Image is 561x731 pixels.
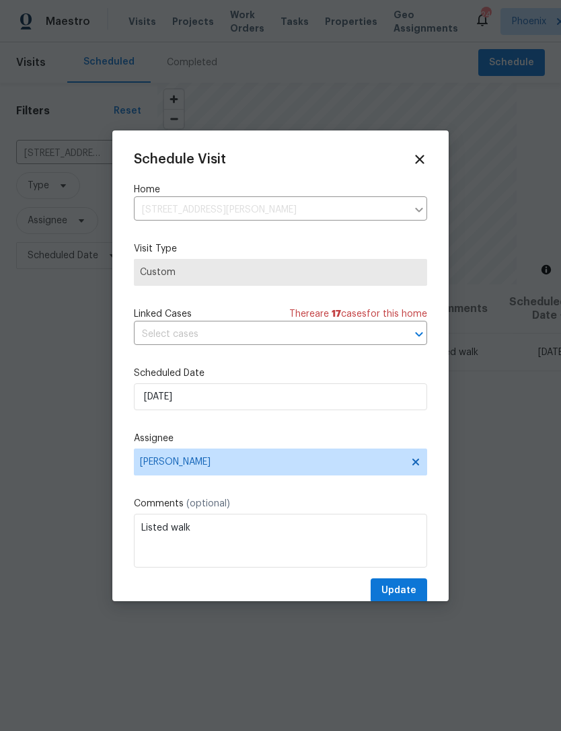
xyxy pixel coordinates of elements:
span: Close [412,152,427,167]
button: Open [410,325,428,344]
label: Assignee [134,432,427,445]
span: Schedule Visit [134,153,226,166]
span: Update [381,582,416,599]
span: 17 [332,309,341,319]
span: Linked Cases [134,307,192,321]
button: Update [371,578,427,603]
label: Comments [134,497,427,510]
span: (optional) [186,499,230,508]
span: Custom [140,266,421,279]
textarea: Listed walk [134,514,427,568]
input: Enter in an address [134,200,407,221]
input: Select cases [134,324,389,345]
label: Scheduled Date [134,367,427,380]
span: There are case s for this home [289,307,427,321]
input: M/D/YYYY [134,383,427,410]
label: Home [134,183,427,196]
span: [PERSON_NAME] [140,457,404,467]
label: Visit Type [134,242,427,256]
